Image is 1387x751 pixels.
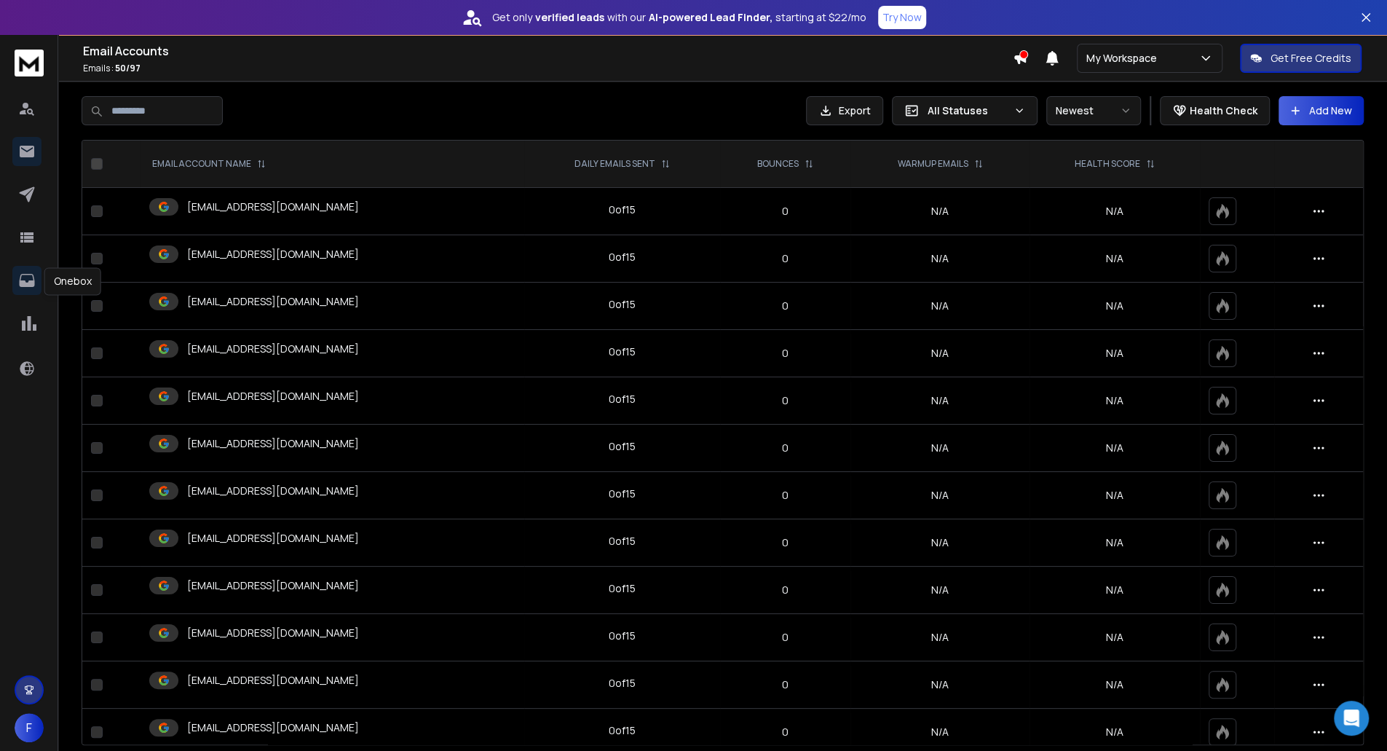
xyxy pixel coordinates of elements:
[850,661,1030,709] td: N/A
[83,63,1013,74] p: Emails :
[187,200,359,214] p: [EMAIL_ADDRESS][DOMAIN_NAME]
[609,581,636,596] div: 0 of 15
[1279,96,1364,125] button: Add New
[15,713,44,742] button: F
[187,247,359,262] p: [EMAIL_ADDRESS][DOMAIN_NAME]
[1038,299,1191,313] p: N/A
[187,484,359,498] p: [EMAIL_ADDRESS][DOMAIN_NAME]
[187,720,359,735] p: [EMAIL_ADDRESS][DOMAIN_NAME]
[1038,535,1191,550] p: N/A
[1086,51,1163,66] p: My Workspace
[187,626,359,640] p: [EMAIL_ADDRESS][DOMAIN_NAME]
[729,441,842,455] p: 0
[44,267,101,295] div: Onebox
[187,389,359,404] p: [EMAIL_ADDRESS][DOMAIN_NAME]
[152,158,266,170] div: EMAIL ACCOUNT NAME
[1038,346,1191,361] p: N/A
[609,723,636,738] div: 0 of 15
[609,203,636,217] div: 0 of 15
[850,377,1030,425] td: N/A
[850,472,1030,519] td: N/A
[1038,677,1191,692] p: N/A
[187,673,359,688] p: [EMAIL_ADDRESS][DOMAIN_NAME]
[83,42,1013,60] h1: Email Accounts
[1046,96,1141,125] button: Newest
[492,10,866,25] p: Get only with our starting at $22/mo
[1038,488,1191,503] p: N/A
[187,531,359,546] p: [EMAIL_ADDRESS][DOMAIN_NAME]
[729,488,842,503] p: 0
[1160,96,1270,125] button: Health Check
[729,725,842,739] p: 0
[535,10,604,25] strong: verified leads
[609,392,636,406] div: 0 of 15
[649,10,772,25] strong: AI-powered Lead Finder,
[882,10,922,25] p: Try Now
[1038,251,1191,266] p: N/A
[1038,725,1191,739] p: N/A
[850,235,1030,283] td: N/A
[757,158,799,170] p: BOUNCES
[898,158,968,170] p: WARMUP EMAILS
[609,439,636,454] div: 0 of 15
[729,251,842,266] p: 0
[806,96,883,125] button: Export
[574,158,655,170] p: DAILY EMAILS SENT
[609,629,636,643] div: 0 of 15
[1240,44,1362,73] button: Get Free Credits
[850,283,1030,330] td: N/A
[115,62,141,74] span: 50 / 97
[609,345,636,359] div: 0 of 15
[1038,583,1191,597] p: N/A
[187,294,359,309] p: [EMAIL_ADDRESS][DOMAIN_NAME]
[187,436,359,451] p: [EMAIL_ADDRESS][DOMAIN_NAME]
[729,393,842,408] p: 0
[850,567,1030,614] td: N/A
[15,50,44,76] img: logo
[850,425,1030,472] td: N/A
[1038,630,1191,645] p: N/A
[609,297,636,312] div: 0 of 15
[1075,158,1140,170] p: HEALTH SCORE
[850,519,1030,567] td: N/A
[187,578,359,593] p: [EMAIL_ADDRESS][DOMAIN_NAME]
[850,330,1030,377] td: N/A
[1271,51,1351,66] p: Get Free Credits
[729,677,842,692] p: 0
[729,630,842,645] p: 0
[729,583,842,597] p: 0
[609,534,636,548] div: 0 of 15
[1190,103,1257,118] p: Health Check
[928,103,1008,118] p: All Statuses
[729,346,842,361] p: 0
[729,299,842,313] p: 0
[729,204,842,219] p: 0
[878,6,926,29] button: Try Now
[609,676,636,691] div: 0 of 15
[1334,701,1369,736] div: Open Intercom Messenger
[1038,393,1191,408] p: N/A
[729,535,842,550] p: 0
[850,614,1030,661] td: N/A
[850,188,1030,235] td: N/A
[1038,204,1191,219] p: N/A
[1038,441,1191,455] p: N/A
[609,250,636,264] div: 0 of 15
[609,487,636,501] div: 0 of 15
[187,342,359,356] p: [EMAIL_ADDRESS][DOMAIN_NAME]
